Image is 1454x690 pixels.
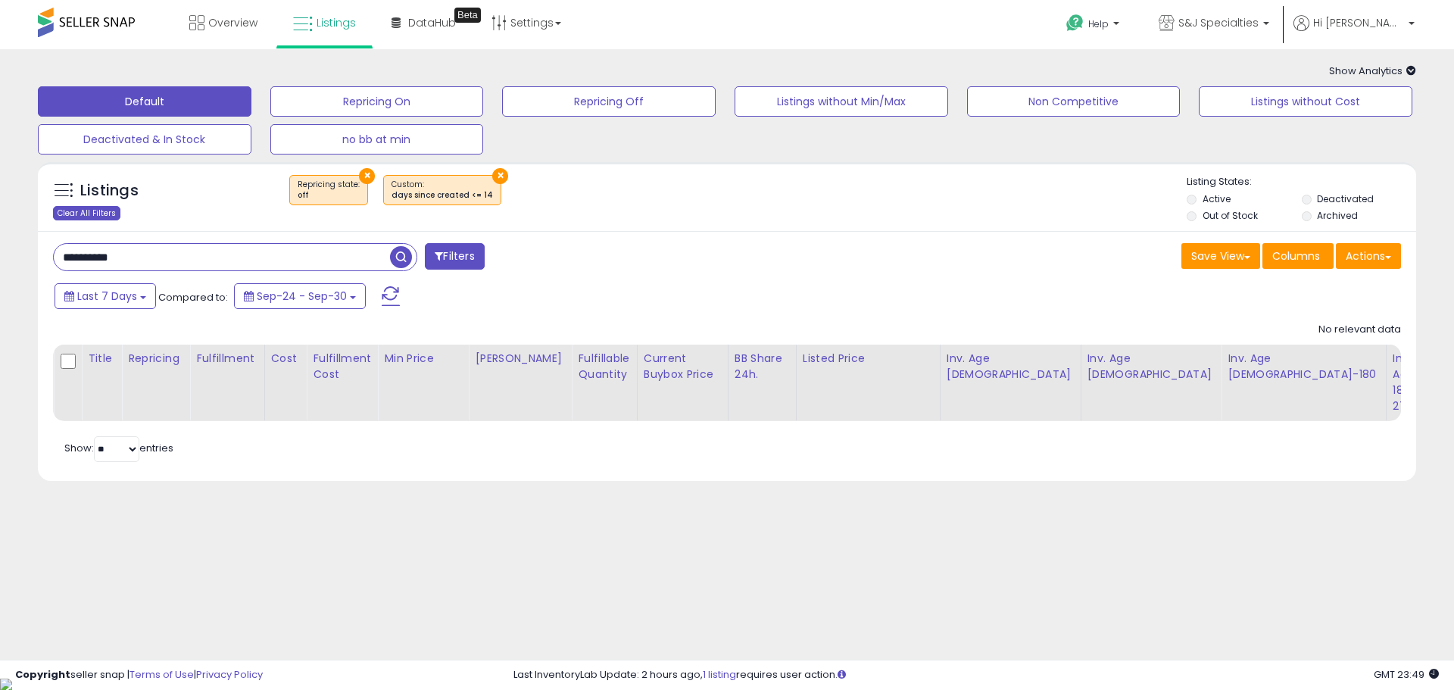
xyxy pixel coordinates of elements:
span: Help [1088,17,1109,30]
span: Custom: [392,179,493,201]
div: [PERSON_NAME] [475,351,565,367]
span: Sep-24 - Sep-30 [257,289,347,304]
div: Inv. Age [DEMOGRAPHIC_DATA]-180 [1228,351,1379,382]
div: seller snap | | [15,668,263,682]
span: Repricing state : [298,179,360,201]
button: Listings without Cost [1199,86,1412,117]
a: Help [1054,2,1134,49]
span: 2025-10-8 23:49 GMT [1374,667,1439,682]
button: no bb at min [270,124,484,155]
span: Last 7 Days [77,289,137,304]
div: Fulfillable Quantity [578,351,630,382]
span: Listings [317,15,356,30]
span: Show Analytics [1329,64,1416,78]
a: Hi [PERSON_NAME] [1293,15,1415,49]
div: Clear All Filters [53,206,120,220]
span: Hi [PERSON_NAME] [1313,15,1404,30]
h5: Listings [80,180,139,201]
p: Listing States: [1187,175,1415,189]
button: Last 7 Days [55,283,156,309]
button: Save View [1181,243,1260,269]
button: Listings without Min/Max [735,86,948,117]
label: Out of Stock [1203,209,1258,222]
span: Overview [208,15,257,30]
span: DataHub [408,15,456,30]
button: Actions [1336,243,1401,269]
span: S&J Specialties [1178,15,1259,30]
button: × [492,168,508,184]
div: Cost [271,351,301,367]
a: 1 listing [703,667,736,682]
div: off [298,190,360,201]
div: Inv. Age [DEMOGRAPHIC_DATA] [1087,351,1215,382]
span: Show: entries [64,441,173,455]
div: Fulfillment [196,351,257,367]
i: Get Help [1066,14,1084,33]
button: Repricing Off [502,86,716,117]
a: Privacy Policy [196,667,263,682]
div: Title [88,351,115,367]
div: Current Buybox Price [644,351,722,382]
div: days since created <= 14 [392,190,493,201]
button: Default [38,86,251,117]
div: Last InventoryLab Update: 2 hours ago, requires user action. [513,668,1439,682]
button: Repricing On [270,86,484,117]
button: Columns [1262,243,1334,269]
button: Non Competitive [967,86,1181,117]
div: No relevant data [1318,323,1401,337]
div: Fulfillment Cost [313,351,371,382]
button: Deactivated & In Stock [38,124,251,155]
div: Inv. Age 181-270 [1393,351,1433,414]
div: Tooltip anchor [454,8,481,23]
div: Min Price [384,351,462,367]
label: Archived [1317,209,1358,222]
label: Active [1203,192,1231,205]
span: Compared to: [158,290,228,304]
div: Listed Price [803,351,934,367]
span: Columns [1272,248,1320,264]
strong: Copyright [15,667,70,682]
a: Terms of Use [129,667,194,682]
button: Sep-24 - Sep-30 [234,283,366,309]
label: Deactivated [1317,192,1374,205]
button: Filters [425,243,484,270]
div: BB Share 24h. [735,351,790,382]
div: Repricing [128,351,183,367]
div: Inv. Age [DEMOGRAPHIC_DATA] [947,351,1075,382]
button: × [359,168,375,184]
